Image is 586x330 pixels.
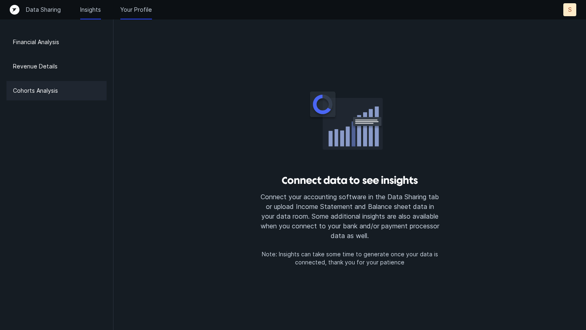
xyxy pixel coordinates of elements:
a: Financial Analysis [6,32,107,52]
a: Your Profile [120,6,152,14]
a: Revenue Details [6,57,107,76]
p: Revenue Details [13,62,58,71]
p: Note: Insights can take some time to generate once your data is connected, thank you for your pat... [259,250,441,266]
a: Insights [80,6,101,14]
a: Cohorts Analysis [6,81,107,100]
a: Data Sharing [26,6,61,14]
p: Cohorts Analysis [13,86,58,96]
button: S [563,3,576,16]
h3: Connect data to see insights [259,174,441,187]
p: Financial Analysis [13,37,59,47]
p: S [568,6,572,14]
p: Connect your accounting software in the Data Sharing tab or upload Income Statement and Balance s... [259,192,441,241]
